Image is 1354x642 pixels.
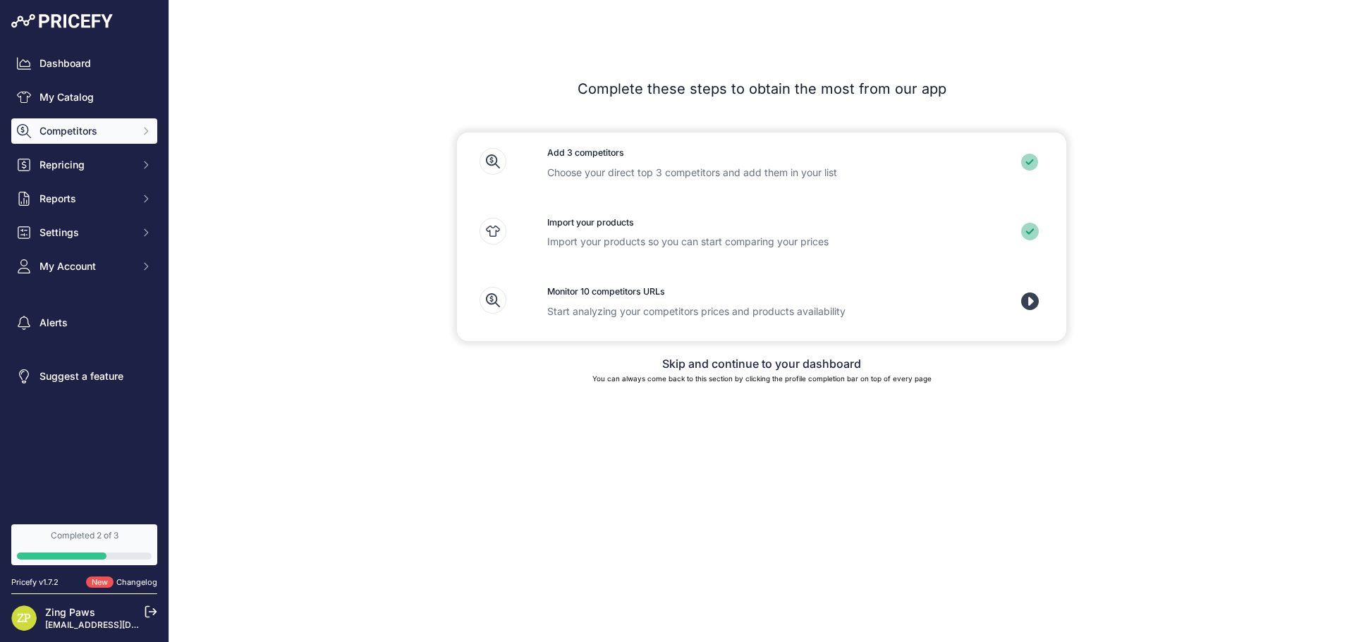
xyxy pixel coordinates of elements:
span: New [86,576,114,588]
a: Completed 2 of 3 [11,524,157,565]
a: Changelog [116,577,157,587]
div: Completed 2 of 3 [17,530,152,541]
p: Complete these steps to obtain the most from our app [310,79,1213,99]
h3: Add 3 competitors [547,147,976,160]
span: My Account [39,259,132,273]
h1: Getting Started [310,34,1213,62]
a: Suggest a feature [11,364,157,389]
small: You can always come back to this section by clicking the profile completion bar on top of every page [592,374,932,383]
a: Zing Paws [45,606,95,618]
span: Reports [39,192,132,206]
button: My Account [11,254,157,279]
a: [EMAIL_ADDRESS][DOMAIN_NAME] [45,619,193,630]
h3: Monitor 10 competitors URLs [547,285,976,299]
p: Import your products so you can start comparing your prices [547,235,976,249]
a: Alerts [11,310,157,335]
img: Pricefy Logo [11,14,113,28]
a: Dashboard [11,51,157,76]
div: Pricefy v1.7.2 [11,576,59,588]
nav: Sidebar [11,51,157,507]
button: Reports [11,186,157,211]
p: Choose your direct top 3 competitors and add them in your list [547,166,976,180]
button: Settings [11,220,157,245]
button: Repricing [11,152,157,178]
span: Repricing [39,158,132,172]
span: Settings [39,226,132,240]
a: My Catalog [11,85,157,110]
button: Competitors [11,118,157,144]
h3: Import your products [547,216,976,230]
span: Competitors [39,124,132,138]
p: Start analyzing your competitors prices and products availability [547,304,976,319]
a: Skip and continue to your dashboard [662,357,861,371]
